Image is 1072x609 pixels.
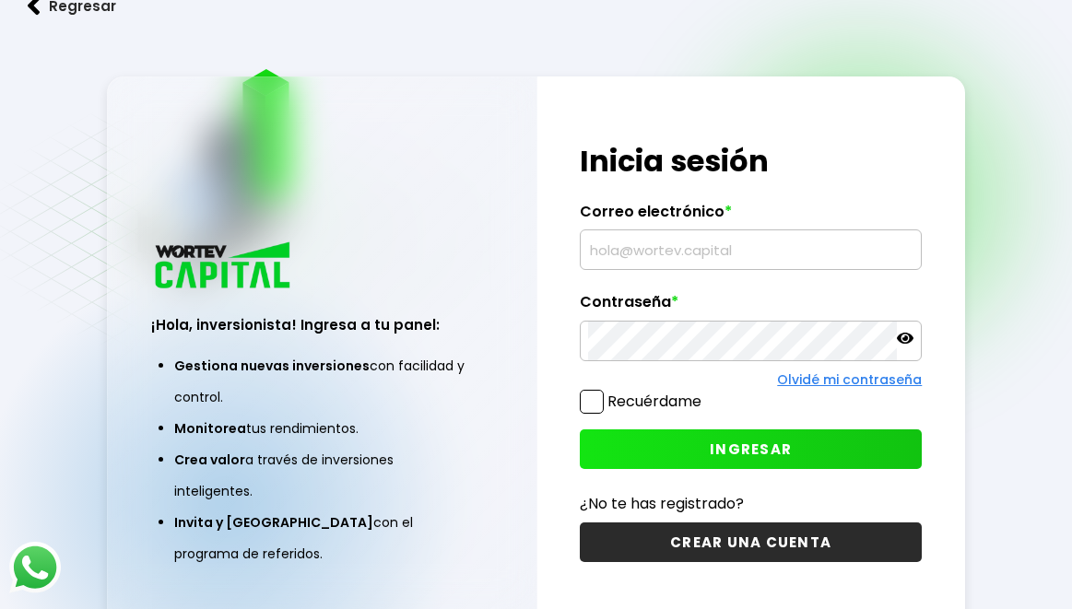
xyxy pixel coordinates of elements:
[9,542,61,593] img: logos_whatsapp-icon.242b2217.svg
[151,240,297,294] img: logo_wortev_capital
[174,444,470,507] li: a través de inversiones inteligentes.
[174,350,470,413] li: con facilidad y control.
[580,492,922,562] a: ¿No te has registrado?CREAR UNA CUENTA
[174,513,373,532] span: Invita y [GEOGRAPHIC_DATA]
[174,419,246,438] span: Monitorea
[580,429,922,469] button: INGRESAR
[174,413,470,444] li: tus rendimientos.
[174,357,370,375] span: Gestiona nuevas inversiones
[580,293,922,321] label: Contraseña
[151,314,493,335] h3: ¡Hola, inversionista! Ingresa a tu panel:
[588,230,913,269] input: hola@wortev.capital
[607,391,701,412] label: Recuérdame
[174,451,245,469] span: Crea valor
[777,370,922,389] a: Olvidé mi contraseña
[174,507,470,569] li: con el programa de referidos.
[580,522,922,562] button: CREAR UNA CUENTA
[710,439,792,459] span: INGRESAR
[580,139,922,183] h1: Inicia sesión
[580,203,922,230] label: Correo electrónico
[580,492,922,515] p: ¿No te has registrado?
